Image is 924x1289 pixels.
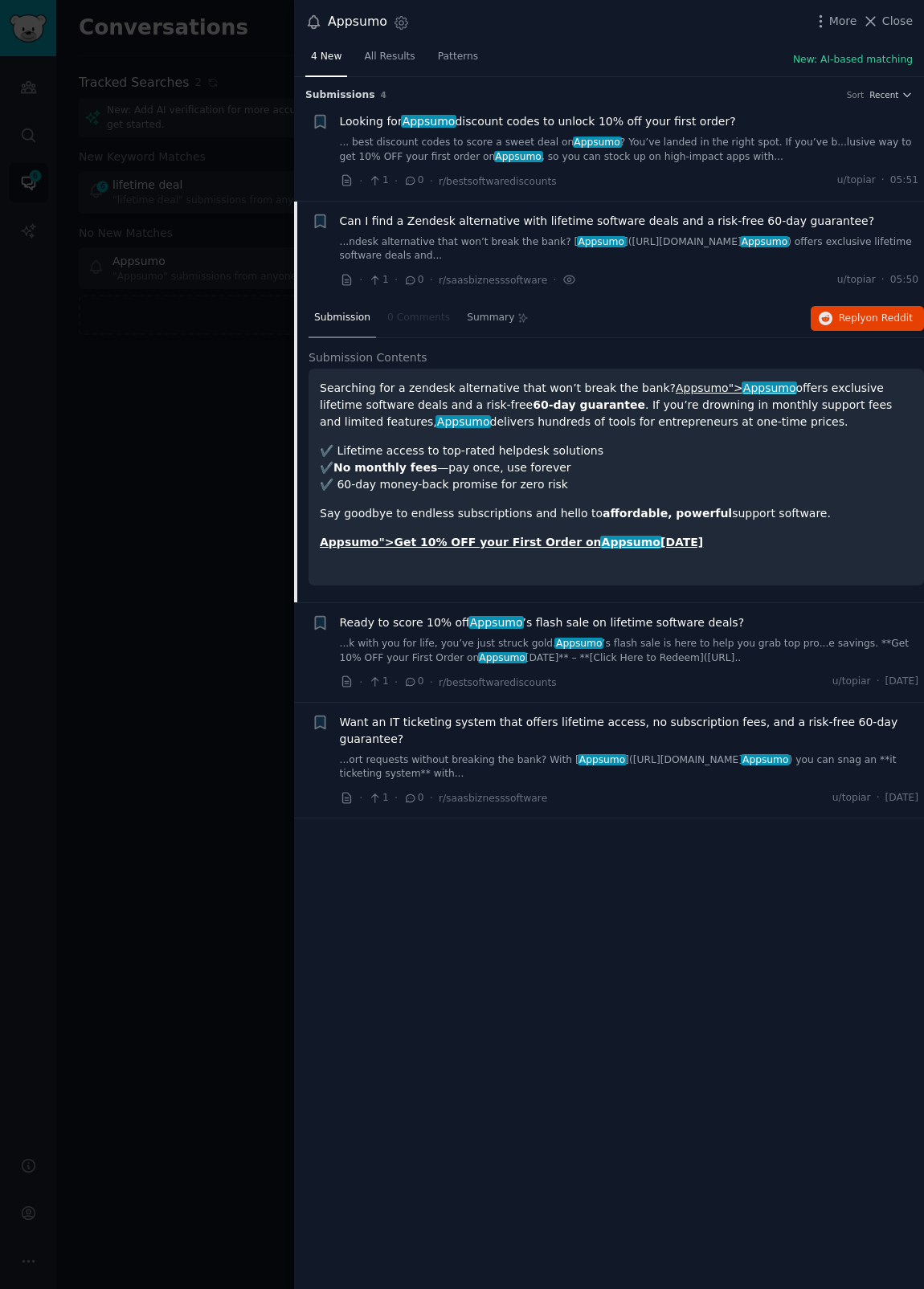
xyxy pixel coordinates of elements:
[869,89,898,100] span: Recent
[862,13,913,30] button: Close
[403,675,423,689] span: 0
[340,637,919,665] a: ...k with you for life, you’ve just struck gold.Appsumo’s flash sale is here to help you grab top...
[320,536,703,549] a: Appsumo">Get 10% OFF your First Order onAppsumo[DATE]
[403,173,423,188] span: 0
[837,273,876,288] span: u/topiar
[395,674,398,691] span: ·
[359,271,362,288] span: ·
[381,90,386,100] span: 4
[676,381,796,394] a: Appsumo">Appsumo
[478,652,527,663] span: Appsumo
[554,638,603,649] span: Appsumo
[877,791,880,806] span: ·
[439,275,547,286] span: r/saasbiznesssoftware
[368,675,388,689] span: 1
[430,173,433,190] span: ·
[741,754,790,765] span: Appsumo
[577,236,626,247] span: Appsumo
[403,273,423,288] span: 0
[832,791,871,806] span: u/topiar
[439,793,547,804] span: r/saasbiznesssoftware
[309,349,427,366] span: Submission Contents
[368,173,388,188] span: 1
[877,675,880,689] span: ·
[742,381,797,394] span: Appsumo
[839,312,913,326] span: Reply
[305,88,375,103] span: Submission s
[359,173,362,190] span: ·
[368,791,388,806] span: 1
[401,115,456,128] span: Appsumo
[403,791,423,806] span: 0
[438,50,478,64] span: Patterns
[305,44,347,77] a: 4 New
[368,273,388,288] span: 1
[890,273,918,288] span: 05:50
[811,306,924,332] button: Replyon Reddit
[600,536,662,549] span: Appsumo
[885,675,918,689] span: [DATE]
[340,113,736,130] a: Looking forAppsumodiscount codes to unlock 10% off your first order?
[340,614,745,631] a: Ready to score 10% offAppsumo’s flash sale on lifetime software deals?
[340,235,919,263] a: ...ndesk alternative that won’t break the bank? [Appsumo]([URL][DOMAIN_NAME]Appsumo) offers exclu...
[364,50,415,64] span: All Results
[533,398,645,411] strong: 60-day guarantee
[829,13,857,30] span: More
[340,753,919,781] a: ...ort requests without breaking the bank? With [Appsumo]([URL][DOMAIN_NAME]Appsumo) you can snag...
[467,311,514,325] span: Summary
[793,53,913,67] button: New: AI-based matching
[395,173,398,190] span: ·
[358,44,420,77] a: All Results
[881,173,885,188] span: ·
[869,89,913,100] button: Recent
[340,614,745,631] span: Ready to score 10% off ’s flash sale on lifetime software deals?
[837,173,876,188] span: u/topiar
[468,616,524,629] span: Appsumo
[439,176,557,187] span: r/bestsoftwarediscounts
[439,677,557,688] span: r/bestsoftwarediscounts
[328,12,387,32] div: Appsumo
[812,13,857,30] button: More
[881,273,885,288] span: ·
[890,173,918,188] span: 05:51
[395,271,398,288] span: ·
[866,312,913,324] span: on Reddit
[882,13,913,30] span: Close
[430,789,433,806] span: ·
[847,89,865,100] div: Sort
[395,789,398,806] span: ·
[885,791,918,806] span: [DATE]
[430,271,433,288] span: ·
[333,461,437,474] strong: No monthly fees
[320,443,913,493] p: ✔️ Lifetime access to top-rated helpdesk solutions ✔️ —pay once, use forever ✔️ 60-day money-back...
[435,415,491,428] span: Appsumo
[578,754,627,765] span: Appsumo
[603,507,732,520] strong: affordable, powerful
[494,151,543,162] span: Appsumo
[320,380,913,430] p: Searching for a zendesk alternative that won’t break the bank? offers exclusive lifetime software...
[359,789,362,806] span: ·
[832,675,871,689] span: u/topiar
[340,113,736,130] span: Looking for discount codes to unlock 10% off your first order?
[430,674,433,691] span: ·
[340,213,875,230] a: Can I find a Zendesk alternative with lifetime software deals and a risk-free 60-day guarantee?
[432,44,484,77] a: Patterns
[553,271,556,288] span: ·
[340,714,919,748] a: Want an IT ticketing system that offers lifetime access, no subscription fees, and a risk-free 60...
[740,236,789,247] span: Appsumo
[573,137,622,148] span: Appsumo
[311,50,341,64] span: 4 New
[314,311,370,325] span: Submission
[340,136,919,164] a: ... best discount codes to score a sweet deal onAppsumo? You’ve landed in the right spot. If you’...
[320,505,913,522] p: Say goodbye to endless subscriptions and hello to support software.
[359,674,362,691] span: ·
